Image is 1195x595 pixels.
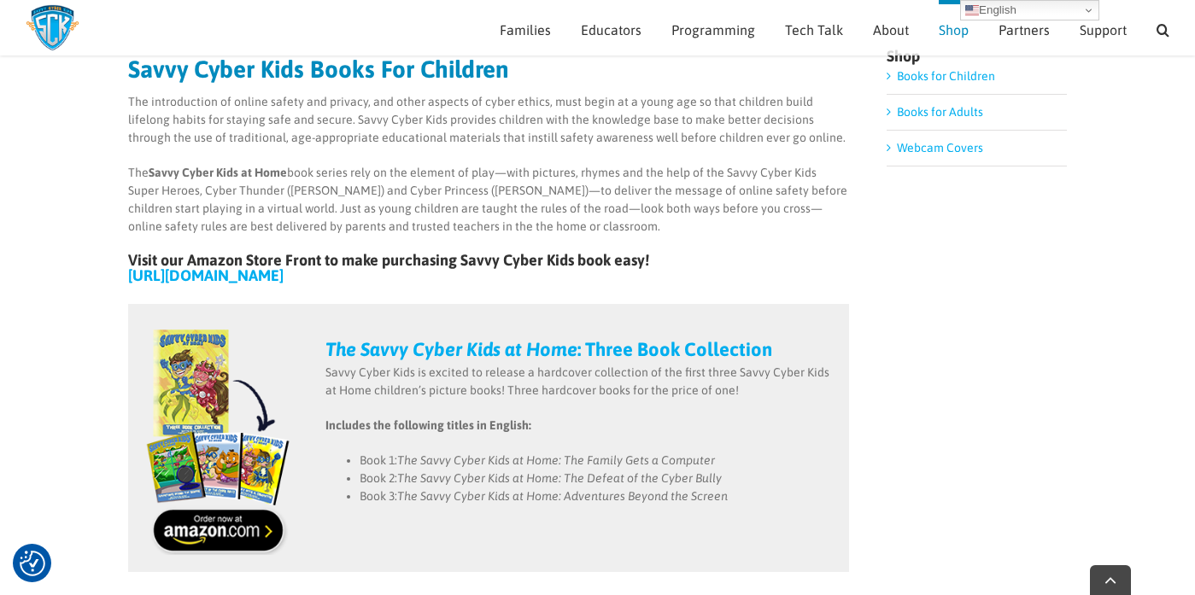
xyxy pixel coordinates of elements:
a: books-3-book-collection [145,320,291,334]
p: The book series rely on the element of play—with pictures, rhymes and the help of the Savvy Cyber... [128,164,850,236]
strong: Savvy Cyber Kids at Home [149,166,287,179]
li: Book 3: [360,487,833,505]
p: The introduction of online safety and privacy, and other aspects of cyber ethics, must begin at a... [128,93,850,147]
li: Book 1: [360,452,833,470]
span: Shop [939,23,969,37]
span: Families [500,23,551,37]
span: Support [1080,23,1127,37]
em: The Savvy Cyber Kids at Home: Adventures Beyond the Screen [397,489,728,503]
span: Partners [999,23,1050,37]
button: Consent Preferences [20,551,45,576]
a: Books for Adults [897,105,983,119]
em: The Savvy Cyber Kids at Home: The Family Gets a Computer [397,453,715,467]
h4: Shop [887,49,1067,64]
em: The Savvy Cyber Kids at Home [325,338,577,360]
span: Educators [581,23,641,37]
span: Tech Talk [785,23,843,37]
strong: Savvy Cyber Kids Books For Children [128,55,509,83]
a: Webcam Covers [897,141,983,155]
img: Revisit consent button [20,551,45,576]
span: Programming [671,23,755,37]
p: Savvy Cyber Kids is excited to release a hardcover collection of the first three Savvy Cyber Kids... [325,364,833,400]
a: The Savvy Cyber Kids at Home: Three Book Collection [325,338,772,360]
em: The Savvy Cyber Kids at Home: The Defeat of the Cyber Bully [397,471,722,485]
img: en [965,3,979,17]
img: Savvy Cyber Kids Logo [26,4,79,51]
a: [URL][DOMAIN_NAME] [128,266,284,284]
strong: Includes the following titles in English: [325,418,531,432]
span: About [873,23,909,37]
li: Book 2: [360,470,833,487]
a: Books for Children [897,69,995,83]
strong: : Three Book Collection [325,338,772,360]
b: Visit our Amazon Store Front to make purchasing Savvy Cyber Kids book easy! [128,251,649,269]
